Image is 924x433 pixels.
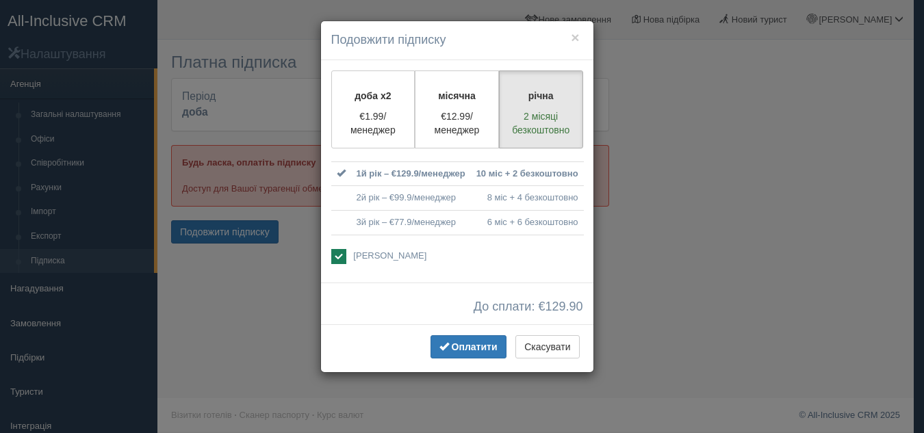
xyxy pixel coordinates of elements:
p: €12.99/менеджер [424,109,490,137]
td: 10 міс + 2 безкоштовно [471,161,584,186]
button: × [571,30,579,44]
p: місячна [424,89,490,103]
td: 8 міс + 4 безкоштовно [471,186,584,211]
span: Оплатити [452,341,498,352]
p: 2 місяці безкоштовно [508,109,574,137]
button: Скасувати [515,335,579,358]
span: [PERSON_NAME] [353,250,426,261]
p: річна [508,89,574,103]
span: До сплати: € [474,300,583,314]
td: 3й рік – €77.9/менеджер [351,210,471,235]
button: Оплатити [431,335,506,358]
td: 1й рік – €129.9/менеджер [351,161,471,186]
td: 6 міс + 6 безкоштовно [471,210,584,235]
span: 129.90 [545,300,582,313]
p: доба x2 [340,89,407,103]
td: 2й рік – €99.9/менеджер [351,186,471,211]
p: €1.99/менеджер [340,109,407,137]
h4: Подовжити підписку [331,31,583,49]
